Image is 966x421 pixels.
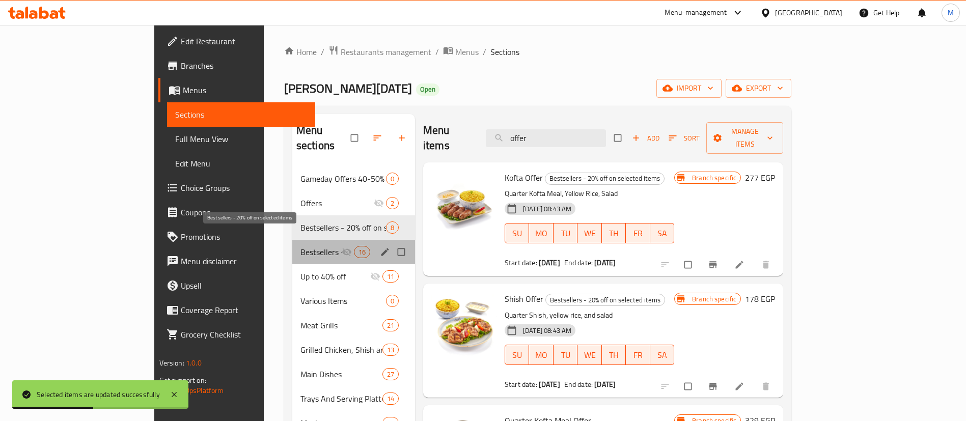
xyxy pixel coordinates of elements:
button: SA [650,345,674,365]
button: Add section [391,127,415,149]
div: items [382,368,399,380]
a: Restaurants management [328,45,431,59]
span: SU [509,226,525,241]
button: Branch-specific-item [702,254,726,276]
span: Restaurants management [341,46,431,58]
span: Start date: [505,256,537,269]
button: TH [602,345,626,365]
div: items [386,197,399,209]
b: [DATE] [539,378,560,391]
span: TU [558,348,573,362]
span: export [734,82,783,95]
li: / [321,46,324,58]
span: Coverage Report [181,304,308,316]
span: M [948,7,954,18]
nav: breadcrumb [284,45,792,59]
span: Grilled Chicken, Shish and Fillet [300,344,382,356]
img: Kofta Offer [431,171,496,236]
input: search [486,129,606,147]
button: SU [505,223,529,243]
a: Grocery Checklist [158,322,316,347]
span: Bestsellers - 20% off on selected items [300,221,386,234]
b: [DATE] [594,256,616,269]
div: items [386,221,399,234]
span: End date: [564,378,593,391]
span: Branches [181,60,308,72]
span: 1.0.0 [186,356,202,370]
span: Manage items [714,125,775,151]
span: Menu disclaimer [181,255,308,267]
button: WE [577,223,601,243]
span: 14 [383,394,398,404]
span: Bestsellers - 20% off on selected items [300,246,342,258]
div: Gameday Offers 40-50% Off0 [292,166,415,191]
button: FR [626,223,650,243]
a: Branches [158,53,316,78]
div: Offers [300,197,374,209]
span: Meat Grills [300,319,382,331]
div: items [382,319,399,331]
span: WE [582,226,597,241]
a: Promotions [158,224,316,249]
span: [PERSON_NAME][DATE] [284,77,412,100]
div: items [386,295,399,307]
div: Trays And Serving Platters14 [292,386,415,411]
span: Choice Groups [181,182,308,194]
button: FR [626,345,650,365]
span: Main Dishes [300,368,382,380]
span: Promotions [181,231,308,243]
button: TU [554,223,577,243]
span: MO [533,226,549,241]
a: Menu disclaimer [158,249,316,273]
div: Various Items0 [292,289,415,313]
span: TH [606,348,622,362]
span: Bestsellers - 20% off on selected items [546,294,665,306]
svg: Inactive section [342,247,352,257]
span: Select section [608,128,629,148]
li: / [483,46,486,58]
button: WE [577,345,601,365]
span: Kofta Offer [505,170,543,185]
button: MO [529,345,553,365]
span: Sort sections [366,127,391,149]
span: Edit Menu [175,157,308,170]
span: Menus [183,84,308,96]
span: FR [630,226,646,241]
span: 8 [387,223,398,233]
span: Trays And Serving Platters [300,392,382,405]
div: Gameday Offers 40-50% Off [300,173,386,185]
span: Select all sections [345,128,366,148]
span: Coupons [181,206,308,218]
span: 0 [387,296,398,306]
a: Menus [443,45,479,59]
div: Grilled Chicken, Shish and Fillet13 [292,338,415,362]
span: SA [654,348,670,362]
img: Shish Offer [431,292,496,357]
span: [DATE] 08:43 AM [519,326,575,335]
button: export [726,79,791,98]
button: Branch-specific-item [702,375,726,398]
svg: Inactive section [374,198,384,208]
a: Coupons [158,200,316,224]
a: Menus [158,78,316,102]
b: [DATE] [539,256,560,269]
span: Sort [669,132,700,144]
span: TU [558,226,573,241]
span: SA [654,226,670,241]
span: 11 [383,272,398,282]
button: delete [755,254,779,276]
span: Add [632,132,659,144]
div: items [382,392,399,405]
span: MO [533,348,549,362]
span: 2 [387,199,398,208]
div: items [386,173,399,185]
span: End date: [564,256,593,269]
div: Bestsellers - 20% off on selected items8 [292,215,415,240]
span: Up to 40% off [300,270,370,283]
li: / [435,46,439,58]
div: Up to 40% off11 [292,264,415,289]
a: Support.OpsPlatform [159,384,224,397]
span: 0 [387,174,398,184]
